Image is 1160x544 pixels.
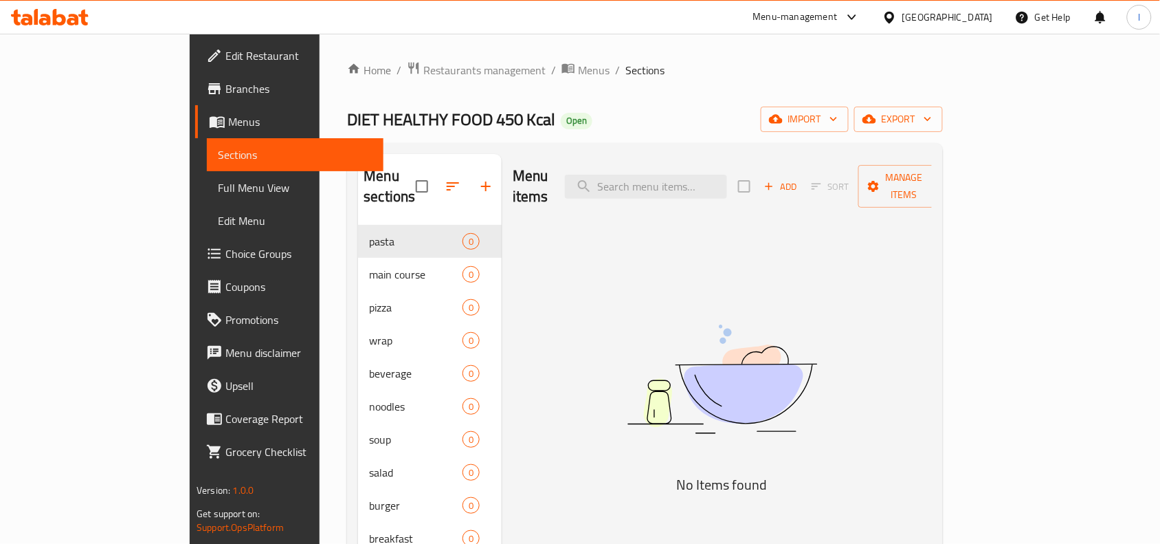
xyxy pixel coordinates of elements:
span: 0 [463,433,479,446]
a: Edit Menu [207,204,383,237]
h2: Menu items [513,166,548,207]
div: items [462,332,480,349]
span: Menus [578,62,610,78]
div: burger0 [358,489,502,522]
span: Select section first [803,176,858,197]
span: Choice Groups [225,246,372,262]
span: Sections [218,146,372,163]
div: [GEOGRAPHIC_DATA] [902,10,993,25]
a: Choice Groups [195,237,383,270]
span: 0 [463,466,479,479]
span: Grocery Checklist [225,444,372,460]
span: Full Menu View [218,179,372,196]
a: Sections [207,138,383,171]
div: pasta0 [358,225,502,258]
span: pasta [369,233,462,250]
a: Branches [195,72,383,105]
span: 0 [463,367,479,380]
div: pizza0 [358,291,502,324]
span: Coupons [225,279,372,295]
span: 0 [463,235,479,248]
span: Get support on: [197,505,260,523]
a: Coupons [195,270,383,303]
div: items [462,431,480,448]
button: import [761,107,849,132]
h5: No Items found [550,474,894,496]
a: Promotions [195,303,383,336]
a: Menus [561,61,610,79]
span: pizza [369,299,462,316]
span: Branches [225,80,372,97]
span: l [1138,10,1140,25]
span: Version: [197,481,230,499]
div: Menu-management [753,9,838,25]
div: items [462,233,480,250]
span: Add item [759,176,803,197]
span: noodles [369,398,462,415]
span: Select all sections [408,172,436,201]
span: Sort sections [436,170,469,203]
a: Grocery Checklist [195,435,383,468]
div: beverage0 [358,357,502,390]
span: beverage [369,365,462,382]
span: burger [369,497,462,514]
div: soup0 [358,423,502,456]
span: Upsell [225,378,372,394]
span: 1.0.0 [233,481,254,499]
span: Add [762,179,799,195]
div: items [462,299,480,316]
span: main course [369,266,462,283]
span: 0 [463,334,479,347]
span: export [865,111,932,128]
a: Edit Restaurant [195,39,383,72]
li: / [615,62,620,78]
span: Menu disclaimer [225,345,372,361]
div: Open [561,113,592,129]
span: Open [561,115,592,127]
span: Edit Menu [218,213,372,229]
span: Restaurants management [423,62,546,78]
li: / [551,62,556,78]
span: Edit Restaurant [225,47,372,64]
span: Manage items [869,169,939,204]
div: items [462,266,480,283]
span: 0 [463,499,479,512]
button: export [854,107,943,132]
a: Full Menu View [207,171,383,204]
span: Promotions [225,312,372,328]
span: Sections [625,62,665,78]
a: Upsell [195,369,383,402]
div: items [462,464,480,481]
h2: Menu sections [364,166,415,207]
button: Add [759,176,803,197]
div: noodles0 [358,390,502,423]
div: salad0 [358,456,502,489]
span: soup [369,431,462,448]
div: wrap0 [358,324,502,357]
input: search [565,175,727,199]
li: / [397,62,401,78]
div: main course0 [358,258,502,291]
div: items [462,497,480,514]
button: Add section [469,170,502,203]
nav: breadcrumb [347,61,942,79]
span: 0 [463,268,479,281]
a: Menus [195,105,383,138]
a: Coverage Report [195,402,383,435]
a: Menu disclaimer [195,336,383,369]
span: salad [369,464,462,481]
span: 0 [463,301,479,314]
span: Menus [228,113,372,130]
a: Restaurants management [407,61,546,79]
a: Support.OpsPlatform [197,519,284,536]
span: DIET HEALTHY FOOD 450 Kcal [347,104,555,135]
span: wrap [369,332,462,349]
